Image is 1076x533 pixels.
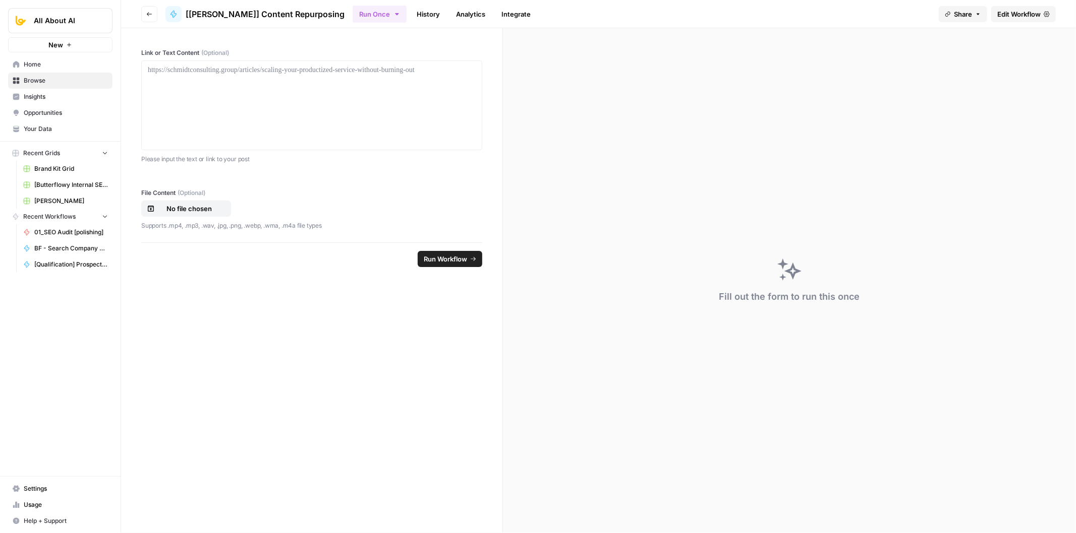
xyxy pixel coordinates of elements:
span: Help + Support [24,516,108,525]
a: Insights [8,89,112,105]
button: Workspace: All About AI [8,8,112,33]
a: Integrate [495,6,537,22]
button: Recent Grids [8,146,112,161]
label: Link or Text Content [141,48,482,57]
button: Run Once [353,6,407,23]
a: Analytics [450,6,491,22]
span: Usage [24,500,108,509]
a: Usage [8,497,112,513]
span: [PERSON_NAME] [34,196,108,206]
a: [PERSON_NAME] [19,193,112,209]
p: Please input the text or link to your post [141,154,482,164]
span: Recent Workflows [23,212,76,221]
span: Your Data [24,124,108,134]
a: Browse [8,73,112,89]
img: All About AI Logo [12,12,30,30]
span: Share [954,9,972,19]
a: [Butterflowy Internal SEO] Blogs [19,177,112,193]
button: Run Workflow [418,251,482,267]
label: File Content [141,188,482,197]
span: [Qualification] Prospect Scoring [34,260,108,269]
a: History [411,6,446,22]
span: Home [24,60,108,69]
a: Opportunities [8,105,112,121]
span: Browse [24,76,108,85]
a: Brand Kit Grid [19,161,112,177]
span: Run Workflow [424,254,467,264]
span: BF - Search Company Details [34,244,108,253]
button: Help + Support [8,513,112,529]
p: No file chosen [157,204,221,214]
button: New [8,37,112,52]
span: (Optional) [178,188,205,197]
a: Settings [8,481,112,497]
a: [Qualification] Prospect Scoring [19,256,112,273]
span: 01_SEO Audit [polishing] [34,228,108,237]
a: Your Data [8,121,112,137]
span: Edit Workflow [997,9,1041,19]
button: Recent Workflows [8,209,112,224]
a: [[PERSON_NAME]] Content Repurposing [165,6,345,22]
span: Brand Kit Grid [34,164,108,173]
a: 01_SEO Audit [polishing] [19,224,112,240]
p: Supports .mp4, .mp3, .wav, .jpg, .png, .webp, .wma, .m4a file types [141,221,482,231]
span: (Optional) [201,48,229,57]
span: Recent Grids [23,149,60,158]
a: Edit Workflow [991,6,1056,22]
span: Settings [24,484,108,493]
span: All About AI [34,16,95,26]
span: [Butterflowy Internal SEO] Blogs [34,180,108,189]
button: Share [939,6,987,22]
a: BF - Search Company Details [19,240,112,256]
div: Fill out the form to run this once [719,290,860,304]
span: Insights [24,92,108,101]
span: Opportunities [24,108,108,117]
span: [[PERSON_NAME]] Content Repurposing [186,8,345,20]
a: Home [8,56,112,73]
button: No file chosen [141,201,231,217]
span: New [48,40,63,50]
